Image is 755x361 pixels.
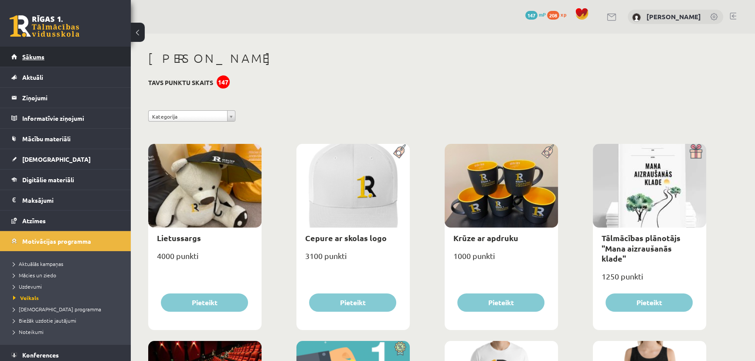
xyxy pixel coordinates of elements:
a: Aktuāli [11,67,120,87]
div: 4000 punkti [148,249,262,270]
span: [DEMOGRAPHIC_DATA] programma [13,306,101,313]
img: Dāvana ar pārsteigumu [687,144,706,159]
a: [DEMOGRAPHIC_DATA] [11,149,120,169]
a: Cepure ar skolas logo [305,233,387,243]
a: Mācību materiāli [11,129,120,149]
a: Aktuālās kampaņas [13,260,122,268]
a: Biežāk uzdotie jautājumi [13,317,122,324]
img: Atlaide [390,341,410,356]
img: Aigars Laķis [632,13,641,22]
a: Noteikumi [13,328,122,336]
button: Pieteikt [309,293,396,312]
h3: Tavs punktu skaits [148,79,213,86]
span: Biežāk uzdotie jautājumi [13,317,76,324]
a: 147 mP [525,11,546,18]
button: Pieteikt [457,293,544,312]
span: Mācies un ziedo [13,272,56,279]
span: 208 [547,11,559,20]
a: Rīgas 1. Tālmācības vidusskola [10,15,79,37]
span: 147 [525,11,537,20]
span: Noteikumi [13,328,44,335]
div: 1250 punkti [593,269,706,291]
img: Populāra prece [538,144,558,159]
legend: Maksājumi [22,190,120,210]
a: Krūze ar apdruku [453,233,518,243]
a: 208 xp [547,11,571,18]
h1: [PERSON_NAME] [148,51,706,66]
a: Sākums [11,47,120,67]
span: Motivācijas programma [22,237,91,245]
span: Aktuāli [22,73,43,81]
a: Informatīvie ziņojumi [11,108,120,128]
a: Kategorija [148,110,235,122]
a: Ziņojumi [11,88,120,108]
div: 147 [217,75,230,89]
a: Uzdevumi [13,283,122,290]
legend: Ziņojumi [22,88,120,108]
span: Veikals [13,294,39,301]
span: xp [561,11,566,18]
a: Veikals [13,294,122,302]
a: Maksājumi [11,190,120,210]
span: Aktuālās kampaņas [13,260,63,267]
span: Uzdevumi [13,283,42,290]
button: Pieteikt [605,293,693,312]
a: Mācies un ziedo [13,271,122,279]
a: Tālmācības plānotājs "Mana aizraušanās klade" [602,233,680,263]
span: [DEMOGRAPHIC_DATA] [22,155,91,163]
a: Lietussargs [157,233,201,243]
button: Pieteikt [161,293,248,312]
div: 3100 punkti [296,249,410,270]
div: 1000 punkti [445,249,558,270]
a: [PERSON_NAME] [646,12,701,21]
span: Kategorija [152,111,224,122]
span: mP [539,11,546,18]
a: Motivācijas programma [11,231,120,251]
img: Populāra prece [390,144,410,159]
a: Atzīmes [11,211,120,231]
span: Atzīmes [22,217,46,225]
span: Sākums [22,53,44,61]
span: Mācību materiāli [22,135,71,143]
a: [DEMOGRAPHIC_DATA] programma [13,305,122,313]
a: Digitālie materiāli [11,170,120,190]
legend: Informatīvie ziņojumi [22,108,120,128]
span: Konferences [22,351,59,359]
span: Digitālie materiāli [22,176,74,184]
